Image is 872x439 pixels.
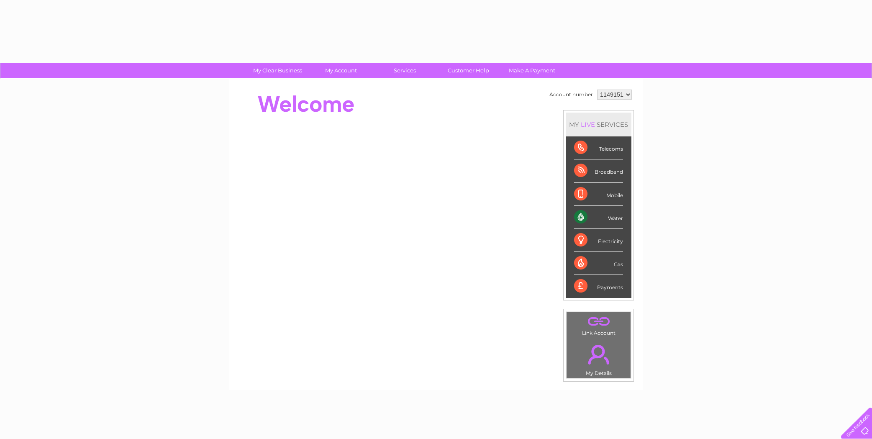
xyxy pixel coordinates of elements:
[566,338,631,379] td: My Details
[547,87,595,102] td: Account number
[574,275,623,298] div: Payments
[574,206,623,229] div: Water
[243,63,312,78] a: My Clear Business
[566,312,631,338] td: Link Account
[574,229,623,252] div: Electricity
[574,159,623,182] div: Broadband
[579,121,597,128] div: LIVE
[434,63,503,78] a: Customer Help
[574,136,623,159] div: Telecoms
[498,63,567,78] a: Make A Payment
[307,63,376,78] a: My Account
[566,113,631,136] div: MY SERVICES
[569,340,628,369] a: .
[574,252,623,275] div: Gas
[370,63,439,78] a: Services
[569,314,628,329] a: .
[574,183,623,206] div: Mobile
